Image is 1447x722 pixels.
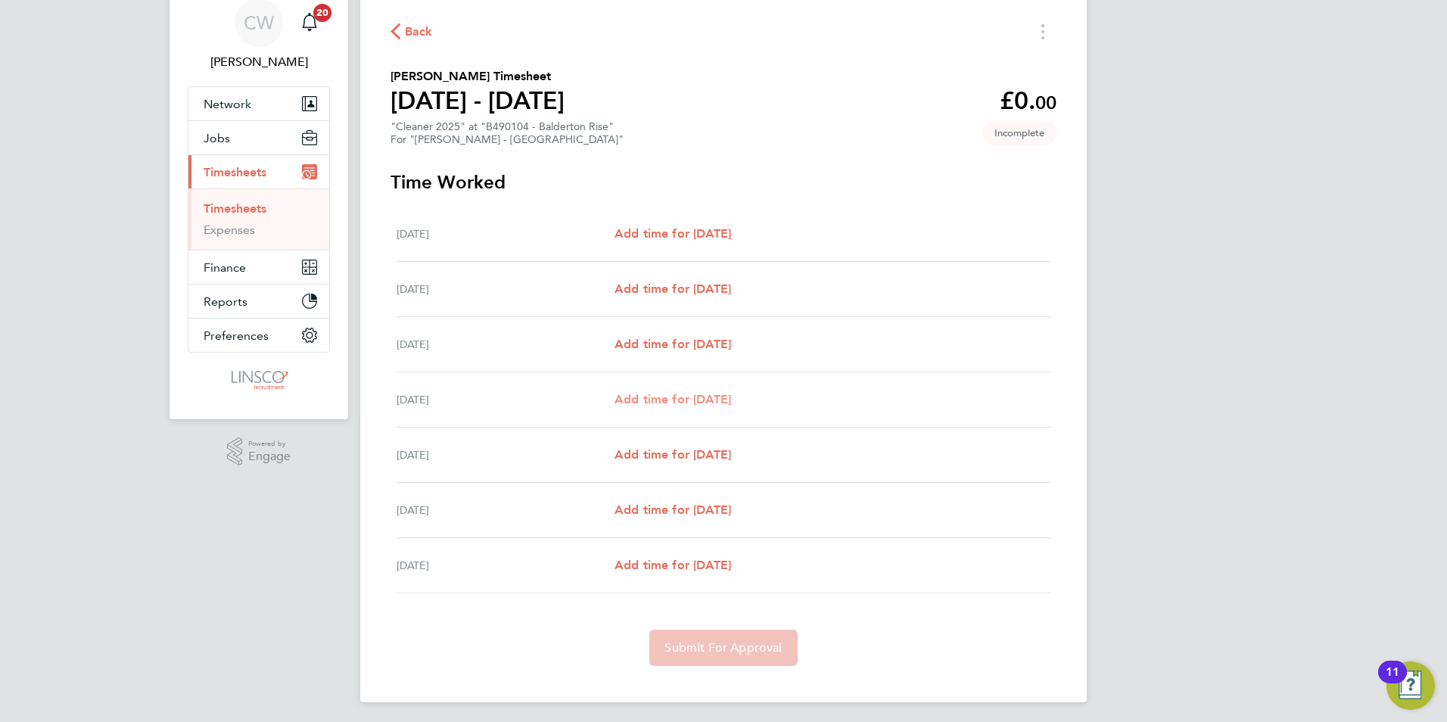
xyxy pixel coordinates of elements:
[405,23,433,41] span: Back
[615,391,731,409] a: Add time for [DATE]
[391,133,624,146] div: For "[PERSON_NAME] - [GEOGRAPHIC_DATA]"
[615,392,731,406] span: Add time for [DATE]
[397,556,615,574] div: [DATE]
[1386,661,1435,710] button: Open Resource Center, 11 new notifications
[204,223,255,237] a: Expenses
[391,86,565,116] h1: [DATE] - [DATE]
[204,260,246,275] span: Finance
[391,170,1056,195] h3: Time Worked
[615,558,731,572] span: Add time for [DATE]
[615,335,731,353] a: Add time for [DATE]
[188,251,329,284] button: Finance
[615,556,731,574] a: Add time for [DATE]
[1000,86,1056,115] app-decimal: £0.
[204,201,266,216] a: Timesheets
[204,294,247,309] span: Reports
[391,67,565,86] h2: [PERSON_NAME] Timesheet
[1035,92,1056,114] span: 00
[615,446,731,464] a: Add time for [DATE]
[1386,672,1399,692] div: 11
[244,13,274,33] span: CW
[397,391,615,409] div: [DATE]
[397,225,615,243] div: [DATE]
[391,22,433,41] button: Back
[204,131,230,145] span: Jobs
[397,446,615,464] div: [DATE]
[397,280,615,298] div: [DATE]
[188,188,329,250] div: Timesheets
[615,225,731,243] a: Add time for [DATE]
[204,97,251,111] span: Network
[1029,20,1056,43] button: Timesheets Menu
[248,437,291,450] span: Powered by
[615,337,731,351] span: Add time for [DATE]
[204,165,266,179] span: Timesheets
[397,335,615,353] div: [DATE]
[188,87,329,120] button: Network
[188,155,329,188] button: Timesheets
[188,53,330,71] span: Chloe Whittall
[227,437,291,466] a: Powered byEngage
[227,368,290,392] img: linsco-logo-retina.png
[188,121,329,154] button: Jobs
[188,368,330,392] a: Go to home page
[188,285,329,318] button: Reports
[615,280,731,298] a: Add time for [DATE]
[615,447,731,462] span: Add time for [DATE]
[248,450,291,463] span: Engage
[615,226,731,241] span: Add time for [DATE]
[982,120,1056,145] span: This timesheet is Incomplete.
[615,501,731,519] a: Add time for [DATE]
[313,4,331,22] span: 20
[391,120,624,146] div: "Cleaner 2025" at "B490104 - Balderton Rise"
[204,328,269,343] span: Preferences
[397,501,615,519] div: [DATE]
[615,282,731,296] span: Add time for [DATE]
[615,503,731,517] span: Add time for [DATE]
[188,319,329,352] button: Preferences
